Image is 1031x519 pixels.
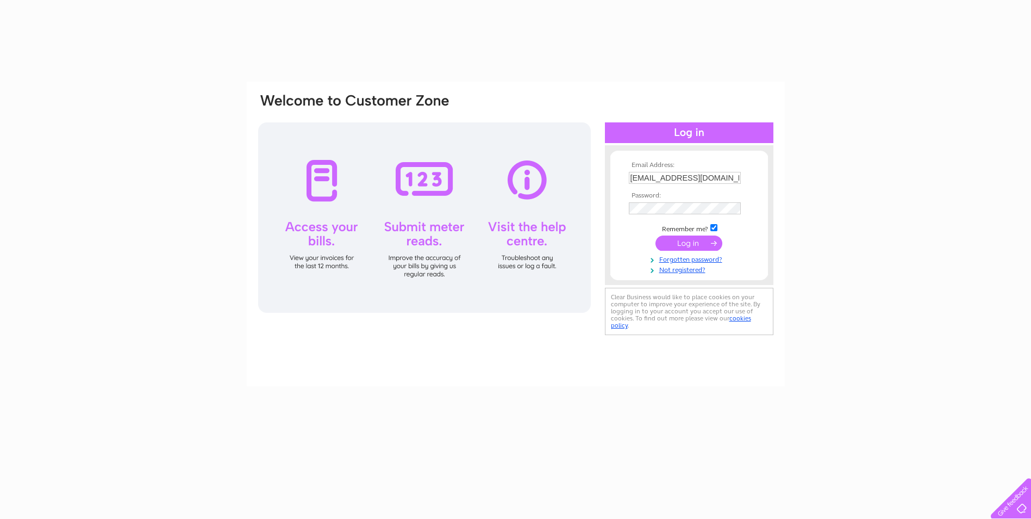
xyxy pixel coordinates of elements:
[629,264,752,274] a: Not registered?
[611,314,751,329] a: cookies policy
[626,192,752,200] th: Password:
[605,288,773,335] div: Clear Business would like to place cookies on your computer to improve your experience of the sit...
[655,236,722,251] input: Submit
[629,254,752,264] a: Forgotten password?
[626,162,752,169] th: Email Address:
[626,223,752,233] td: Remember me?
